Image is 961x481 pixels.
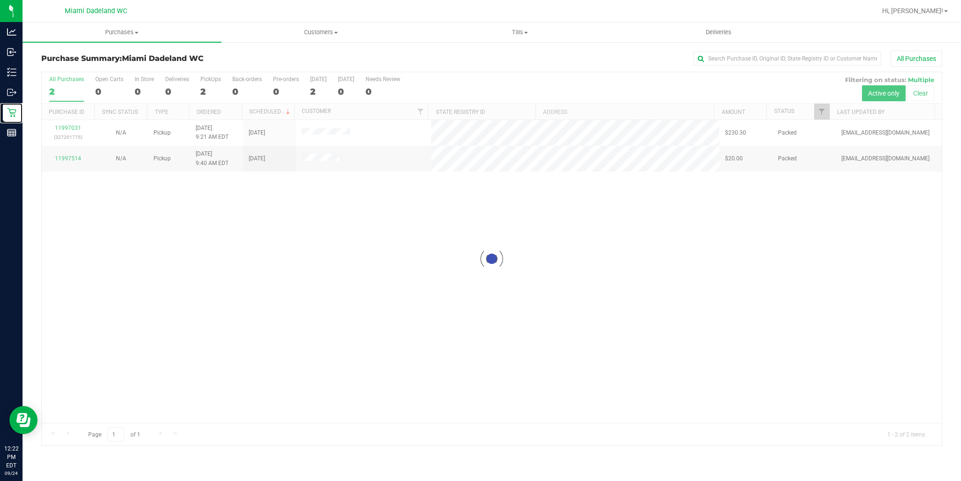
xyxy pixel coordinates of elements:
[23,28,221,37] span: Purchases
[694,52,881,66] input: Search Purchase ID, Original ID, State Registry ID or Customer Name...
[122,54,204,63] span: Miami Dadeland WC
[619,23,818,42] a: Deliveries
[891,51,942,67] button: All Purchases
[9,406,38,434] iframe: Resource center
[420,23,619,42] a: Tills
[7,108,16,117] inline-svg: Retail
[7,68,16,77] inline-svg: Inventory
[7,128,16,137] inline-svg: Reports
[4,444,18,470] p: 12:22 PM EDT
[4,470,18,477] p: 09/24
[222,28,420,37] span: Customers
[7,47,16,57] inline-svg: Inbound
[882,7,943,15] span: Hi, [PERSON_NAME]!
[7,27,16,37] inline-svg: Analytics
[421,28,619,37] span: Tills
[693,28,744,37] span: Deliveries
[221,23,420,42] a: Customers
[41,54,342,63] h3: Purchase Summary:
[23,23,221,42] a: Purchases
[7,88,16,97] inline-svg: Outbound
[65,7,127,15] span: Miami Dadeland WC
